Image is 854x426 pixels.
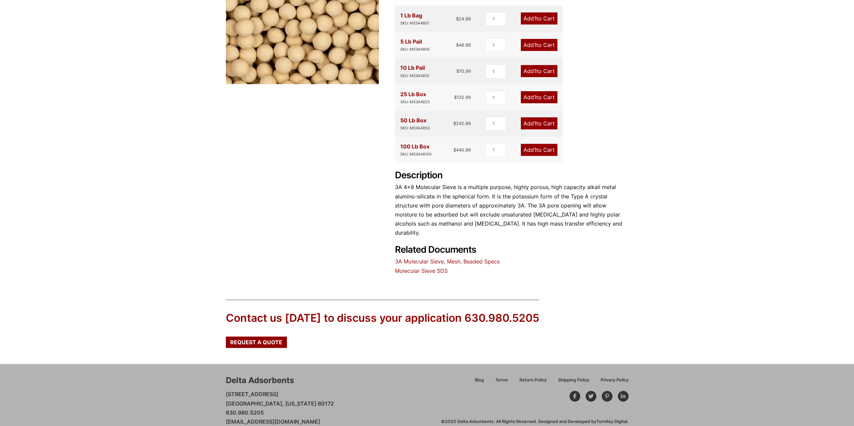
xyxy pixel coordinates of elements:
a: Add1to Cart [521,65,557,77]
bdi: 70.99 [456,68,471,74]
div: 1 Lb Bag [400,11,429,26]
a: 3A Molecular Sieve, Mesh, Beaded Specs [395,258,500,265]
a: Terms [490,376,514,388]
div: 50 Lb Box [400,116,430,131]
a: TurnKey Digital [596,419,627,424]
a: Add1to Cart [521,144,557,156]
bdi: 48.99 [456,42,471,48]
span: $ [456,68,459,74]
a: Privacy Policy [595,376,629,388]
bdi: 24.99 [456,16,471,21]
span: $ [456,42,459,48]
a: Return Policy [514,376,552,388]
span: 1 [534,94,536,101]
a: Blog [469,376,490,388]
h2: Description [395,170,629,181]
span: $ [454,95,457,100]
a: [EMAIL_ADDRESS][DOMAIN_NAME] [226,418,320,425]
div: Delta Adsorbents [226,375,294,386]
div: SKU: MS3A4805 [400,46,430,53]
div: ©2020 Delta Adsorbents. All Rights Reserved. Designed and Developed by . [441,419,629,425]
span: 1 [534,42,536,48]
span: 1 [534,68,536,74]
bdi: 242.99 [453,121,471,126]
div: SKU: MS3A4825 [400,99,430,105]
span: Terms [495,378,508,382]
div: 10 Lb Pail [400,63,429,79]
span: Request a Quote [230,340,282,345]
div: 100 Lb Box [400,142,432,158]
span: $ [456,16,459,21]
a: Add1to Cart [521,91,557,103]
span: $ [453,121,456,126]
div: SKU: MS3A4801 [400,20,429,26]
span: Return Policy [519,378,547,382]
span: Privacy Policy [601,378,629,382]
span: 1 [534,120,536,127]
span: Blog [475,378,484,382]
div: Contact us [DATE] to discuss your application 630.980.5205 [226,311,539,326]
span: 1 [534,15,536,22]
a: Add1to Cart [521,117,557,129]
a: Shipping Policy [552,376,595,388]
bdi: 445.99 [453,147,471,153]
span: $ [453,147,456,153]
div: 5 Lb Pail [400,37,430,53]
div: SKU: MS3A48100 [400,151,432,158]
div: 25 Lb Box [400,90,430,105]
div: SKU: MS3A4810 [400,73,429,79]
a: Add1to Cart [521,39,557,51]
a: Request a Quote [226,337,287,348]
div: SKU: MS3A4850 [400,125,430,131]
span: 1 [534,146,536,153]
a: Add1to Cart [521,12,557,24]
a: Molecular Sieve SDS [395,267,448,274]
p: 3A 4×8 Molecular Sieve is a multiple purpose, highly porous, high capacity alkali metal alumino-s... [395,183,629,237]
bdi: 132.99 [454,95,471,100]
span: Shipping Policy [558,378,589,382]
